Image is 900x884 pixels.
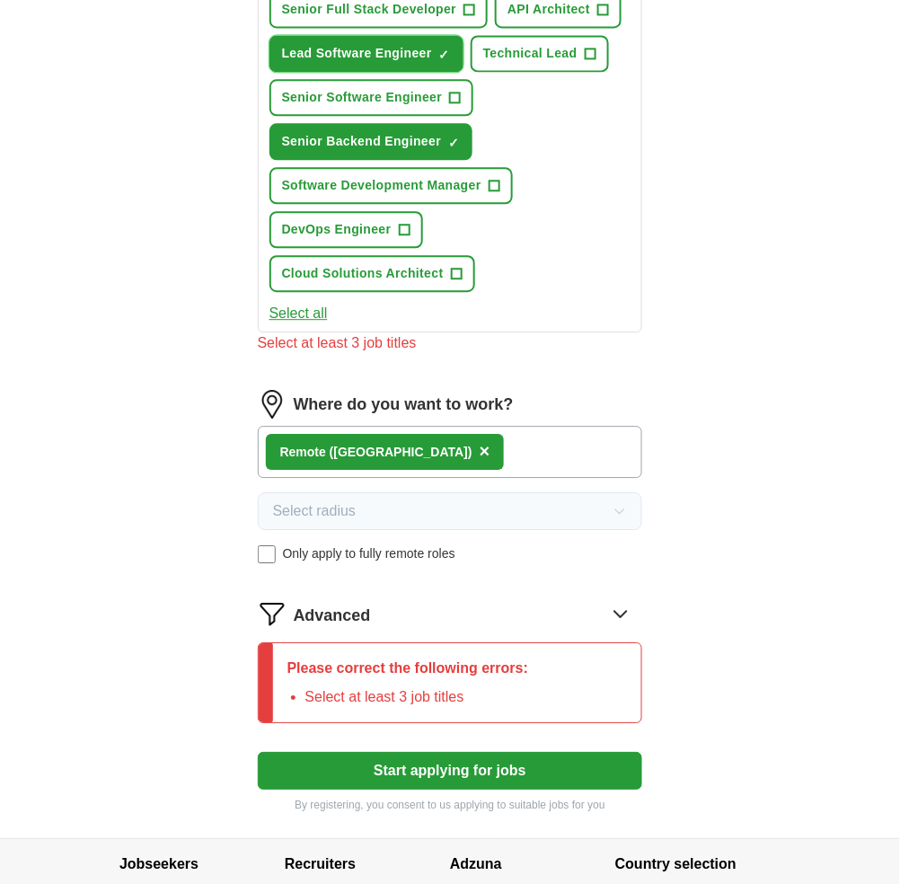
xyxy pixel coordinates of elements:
[439,48,450,62] span: ✓
[480,438,490,465] button: ×
[273,500,357,522] span: Select radius
[258,492,643,530] button: Select radius
[305,686,529,708] li: Select at least 3 job titles
[282,264,444,283] span: Cloud Solutions Architect
[269,303,328,324] button: Select all
[258,545,276,563] input: Only apply to fully remote roles
[258,390,287,419] img: location.png
[294,604,371,628] span: Advanced
[258,752,643,790] button: Start applying for jobs
[282,132,442,151] span: Senior Backend Engineer
[269,211,423,248] button: DevOps Engineer
[258,599,287,628] img: filter
[471,35,609,72] button: Technical Lead
[294,393,514,417] label: Where do you want to work?
[483,44,578,63] span: Technical Lead
[269,123,473,160] button: Senior Backend Engineer✓
[282,88,443,107] span: Senior Software Engineer
[269,255,475,292] button: Cloud Solutions Architect
[282,44,432,63] span: Lead Software Engineer
[269,167,513,204] button: Software Development Manager
[280,443,472,462] div: Remote ([GEOGRAPHIC_DATA])
[269,79,474,116] button: Senior Software Engineer
[282,176,481,195] span: Software Development Manager
[283,544,455,563] span: Only apply to fully remote roles
[448,136,459,150] span: ✓
[258,797,643,813] p: By registering, you consent to us applying to suitable jobs for you
[287,658,529,679] p: Please correct the following errors:
[282,220,392,239] span: DevOps Engineer
[269,35,463,72] button: Lead Software Engineer✓
[480,441,490,461] span: ×
[258,332,643,354] div: Select at least 3 job titles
